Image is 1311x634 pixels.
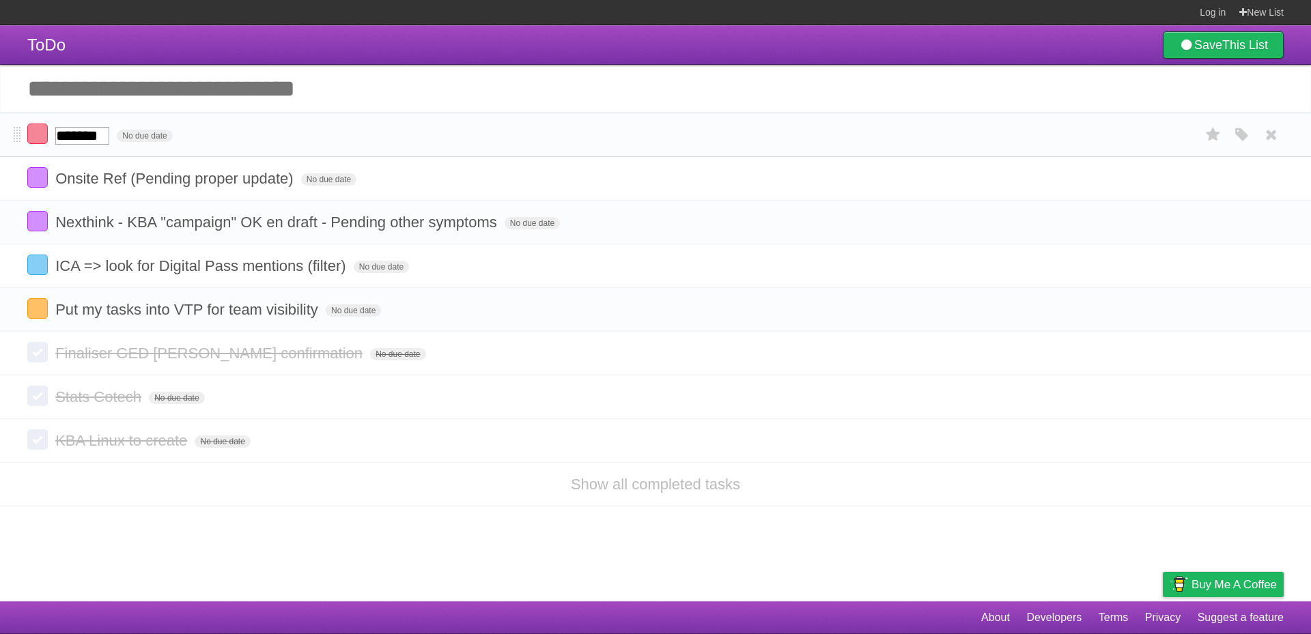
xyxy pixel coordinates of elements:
[1163,31,1284,59] a: SaveThis List
[55,345,366,362] span: Finaliser GED [PERSON_NAME] confirmation
[55,214,501,231] span: Nexthink - KBA "campaign" OK en draft - Pending other symptoms
[27,298,48,319] label: Done
[195,435,250,448] span: No due date
[1145,605,1181,631] a: Privacy
[27,35,66,54] span: ToDo
[981,605,1010,631] a: About
[505,217,560,229] span: No due date
[1170,573,1188,596] img: Buy me a coffee
[55,432,191,449] span: KBA Linux to create
[117,130,172,142] span: No due date
[27,124,48,144] label: Done
[27,255,48,275] label: Done
[1192,573,1277,596] span: Buy me a coffee
[27,167,48,188] label: Done
[55,301,322,318] span: Put my tasks into VTP for team visibility
[1222,38,1268,52] b: This List
[55,388,145,405] span: Stats Cotech
[1200,124,1226,146] label: Star task
[1163,572,1284,597] a: Buy me a coffee
[1198,605,1284,631] a: Suggest a feature
[27,211,48,231] label: Done
[1026,605,1082,631] a: Developers
[55,170,297,187] span: Onsite Ref (Pending proper update)
[571,476,740,493] a: Show all completed tasks
[27,429,48,450] label: Done
[1099,605,1129,631] a: Terms
[149,392,204,404] span: No due date
[55,257,350,274] span: ICA => look for Digital Pass mentions (filter)
[301,173,356,186] span: No due date
[354,261,409,273] span: No due date
[27,386,48,406] label: Done
[370,348,425,360] span: No due date
[27,342,48,362] label: Done
[326,304,381,317] span: No due date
